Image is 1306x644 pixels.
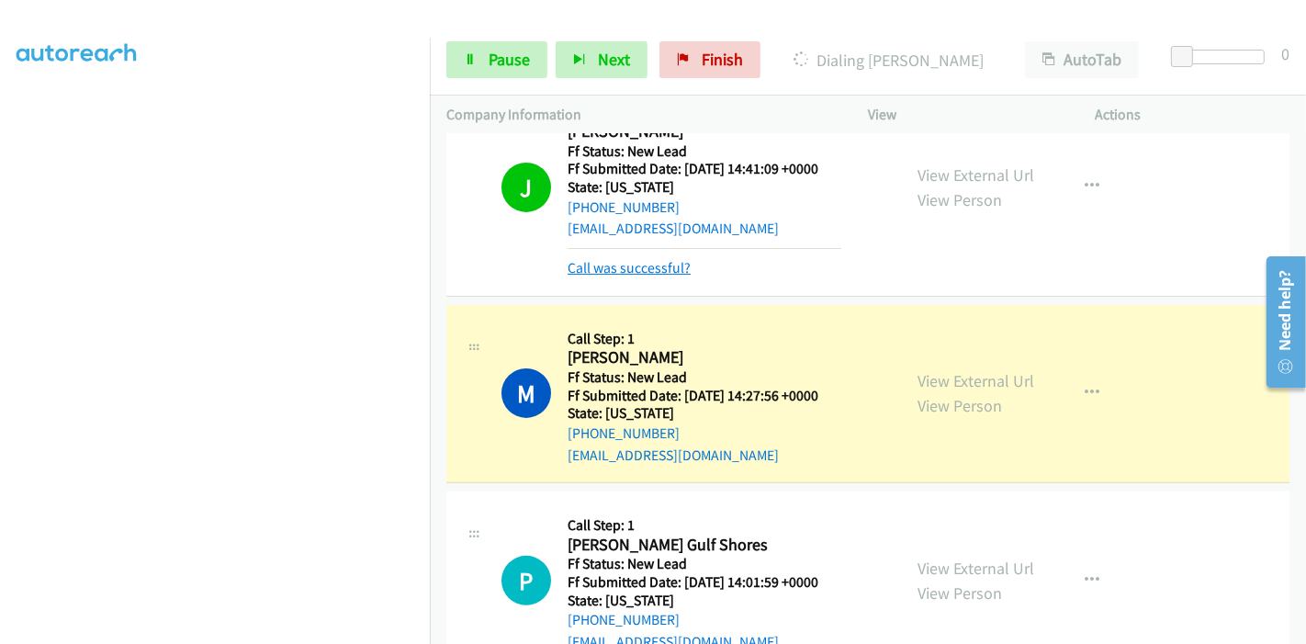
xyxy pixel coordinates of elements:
h1: M [501,368,551,418]
a: [PHONE_NUMBER] [568,198,680,216]
h2: [PERSON_NAME] Gulf Shores [568,535,841,556]
h5: Ff Status: New Lead [568,368,841,387]
p: Dialing [PERSON_NAME] [785,48,992,73]
a: [EMAIL_ADDRESS][DOMAIN_NAME] [568,220,779,237]
a: View External Url [918,558,1034,579]
a: Finish [659,41,760,78]
h5: State: [US_STATE] [568,404,841,423]
a: Call was successful? [568,259,691,277]
div: Delay between calls (in seconds) [1180,50,1265,64]
span: Pause [489,49,530,70]
div: 0 [1281,41,1289,66]
button: Next [556,41,647,78]
h2: [PERSON_NAME] [568,347,841,368]
a: [PHONE_NUMBER] [568,611,680,628]
a: [EMAIL_ADDRESS][DOMAIN_NAME] [568,446,779,464]
h5: Call Step: 1 [568,516,841,535]
h5: State: [US_STATE] [568,178,841,197]
h1: P [501,556,551,605]
h5: Ff Submitted Date: [DATE] 14:41:09 +0000 [568,160,841,178]
a: [PHONE_NUMBER] [568,424,680,442]
a: View External Url [918,370,1034,391]
a: View Person [918,395,1002,416]
span: Next [598,49,630,70]
div: The call is yet to be attempted [501,556,551,605]
p: View [868,104,1063,126]
p: Company Information [446,104,835,126]
span: Finish [702,49,743,70]
h5: State: [US_STATE] [568,592,841,610]
h5: Ff Submitted Date: [DATE] 14:01:59 +0000 [568,573,841,592]
iframe: Resource Center [1254,249,1306,395]
h5: Ff Status: New Lead [568,142,841,161]
h5: Ff Submitted Date: [DATE] 14:27:56 +0000 [568,387,841,405]
a: View Person [918,189,1002,210]
a: View Person [918,582,1002,604]
button: AutoTab [1025,41,1139,78]
p: Actions [1096,104,1290,126]
h5: Call Step: 1 [568,330,841,348]
h1: J [501,163,551,212]
h5: Ff Status: New Lead [568,555,841,573]
a: View External Url [918,164,1034,186]
a: Pause [446,41,547,78]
